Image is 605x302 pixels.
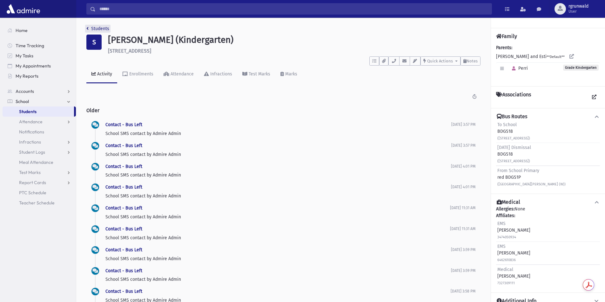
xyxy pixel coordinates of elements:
div: Infractions [209,71,232,77]
h4: Family [496,33,517,39]
a: PTC Schedule [3,188,76,198]
span: Meal Attendance [19,159,53,165]
a: Attendance [3,117,76,127]
a: Teacher Schedule [3,198,76,208]
button: Medical [496,199,600,206]
span: Grade Kindergarten [563,65,599,71]
span: Test Marks [19,170,41,175]
button: Notes [460,56,481,66]
span: Report Cards [19,180,46,185]
a: Contact - Bus Left [105,247,142,253]
span: EMS [497,221,506,226]
p: School SMS contact by Admire Admin [105,151,451,158]
span: Student Logs [19,149,45,155]
p: School SMS contact by Admire Admin [105,214,450,220]
span: [DATE] 3:58 PM [451,289,475,293]
b: Affiliates: [496,213,515,218]
a: My Reports [3,71,76,81]
span: My Appointments [16,63,51,69]
h4: Associations [496,92,531,103]
a: Home [3,25,76,35]
h1: [PERSON_NAME] (Kindergarten) [108,35,481,45]
div: None [496,206,600,287]
span: Teacher Schedule [19,200,55,206]
span: rgrunwald [568,4,588,9]
span: [DATE] 3:59 PM [451,247,475,252]
div: Enrollments [128,71,153,77]
span: Time Tracking [16,43,44,48]
span: Quick Actions [427,59,453,63]
div: [PERSON_NAME] [497,220,530,240]
h4: Bus Routes [497,113,527,120]
span: Accounts [16,88,34,94]
a: Enrollments [117,66,158,83]
div: [PERSON_NAME] [497,243,530,263]
div: red BDGS1P [497,167,566,187]
a: Infractions [3,137,76,147]
nav: breadcrumb [86,25,109,35]
b: Parents: [496,45,512,50]
span: Attendance [19,119,43,125]
a: Contact - Bus Left [105,226,142,232]
a: Notifications [3,127,76,137]
div: Marks [284,71,297,77]
span: [DATE] 11:31 AM [450,206,475,210]
b: Allergies: [496,206,514,212]
span: User [568,9,588,14]
a: Contact - Bus Left [105,268,142,273]
small: 7327309111 [497,281,515,285]
a: Accounts [3,86,76,96]
small: ([GEOGRAPHIC_DATA][PERSON_NAME] (W)) [497,182,566,186]
span: [DATE] 3:57 PM [451,122,475,127]
a: My Tasks [3,51,76,61]
div: Attendance [169,71,194,77]
span: Students [19,109,37,114]
span: [DATE] 4:01 PM [451,185,475,189]
img: AdmirePro [5,3,42,15]
span: Infractions [19,139,41,145]
a: Student Logs [3,147,76,157]
div: BDGS18 [497,144,531,164]
div: Activity [96,71,112,77]
a: Contact - Bus Left [105,289,142,294]
small: 3474050934 [497,235,516,239]
a: Contact - Bus Left [105,205,142,211]
a: View all Associations [588,92,600,103]
p: School SMS contact by Admire Admin [105,130,451,137]
span: [DATE] 11:31 AM [450,227,475,231]
span: My Reports [16,73,38,79]
div: BDGS18 [497,121,530,141]
p: School SMS contact by Admire Admin [105,235,450,241]
a: Activity [86,66,117,83]
a: Test Marks [3,167,76,177]
span: [DATE] Dismissal [497,145,531,150]
a: Contact - Bus Left [105,184,142,190]
span: Notifications [19,129,44,135]
span: PTC Schedule [19,190,46,196]
div: [PERSON_NAME] [497,266,530,286]
span: Home [16,28,28,33]
a: Report Cards [3,177,76,188]
h6: [STREET_ADDRESS] [108,48,481,54]
a: Contact - Bus Left [105,143,142,148]
a: Time Tracking [3,41,76,51]
div: S [86,35,102,50]
a: Meal Attendance [3,157,76,167]
p: School SMS contact by Admire Admin [105,276,451,283]
h4: Medical [497,199,520,206]
span: [DATE] 3:57 PM [451,143,475,148]
a: Attendance [158,66,199,83]
button: Bus Routes [496,113,600,120]
span: Medical [497,267,513,272]
div: [PERSON_NAME] and Esti [496,44,600,81]
a: Students [3,106,74,117]
span: Perri [509,66,528,71]
a: My Appointments [3,61,76,71]
div: Test Marks [247,71,270,77]
p: School SMS contact by Admire Admin [105,193,451,199]
p: School SMS contact by Admire Admin [105,255,451,262]
a: Students [86,26,109,31]
span: [DATE] 3:59 PM [451,268,475,273]
a: Contact - Bus Left [105,122,142,127]
span: My Tasks [16,53,33,59]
